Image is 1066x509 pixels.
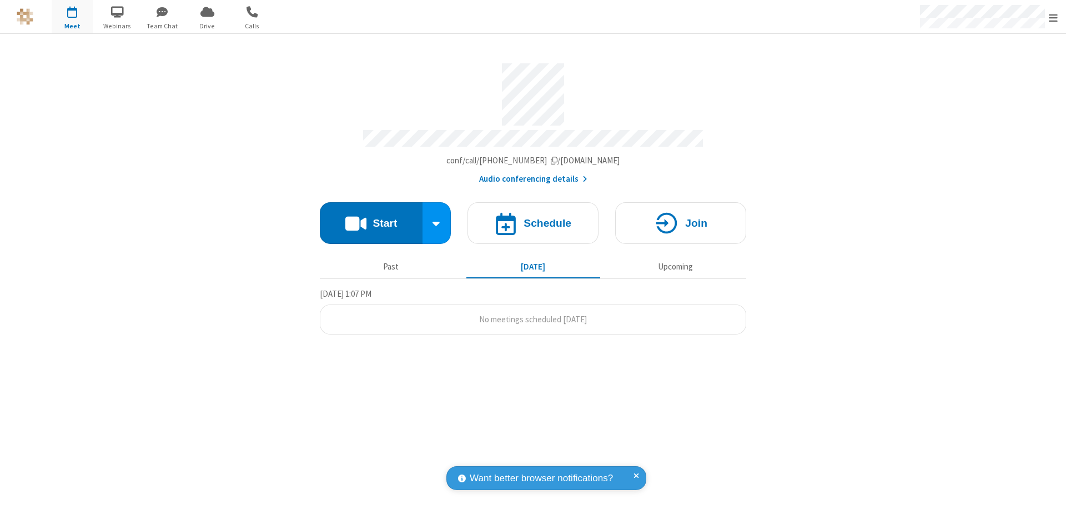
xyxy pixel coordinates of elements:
[320,287,746,335] section: Today's Meetings
[320,202,423,244] button: Start
[524,218,571,228] h4: Schedule
[685,218,707,228] h4: Join
[609,256,742,277] button: Upcoming
[320,55,746,186] section: Account details
[187,21,228,31] span: Drive
[373,218,397,228] h4: Start
[142,21,183,31] span: Team Chat
[232,21,273,31] span: Calls
[1038,480,1058,501] iframe: Chat
[324,256,458,277] button: Past
[615,202,746,244] button: Join
[446,155,620,166] span: Copy my meeting room link
[467,202,599,244] button: Schedule
[97,21,138,31] span: Webinars
[320,288,371,299] span: [DATE] 1:07 PM
[479,314,587,325] span: No meetings scheduled [DATE]
[17,8,33,25] img: QA Selenium DO NOT DELETE OR CHANGE
[423,202,451,244] div: Start conference options
[52,21,93,31] span: Meet
[479,173,587,186] button: Audio conferencing details
[446,154,620,167] button: Copy my meeting room linkCopy my meeting room link
[470,471,613,486] span: Want better browser notifications?
[466,256,600,277] button: [DATE]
